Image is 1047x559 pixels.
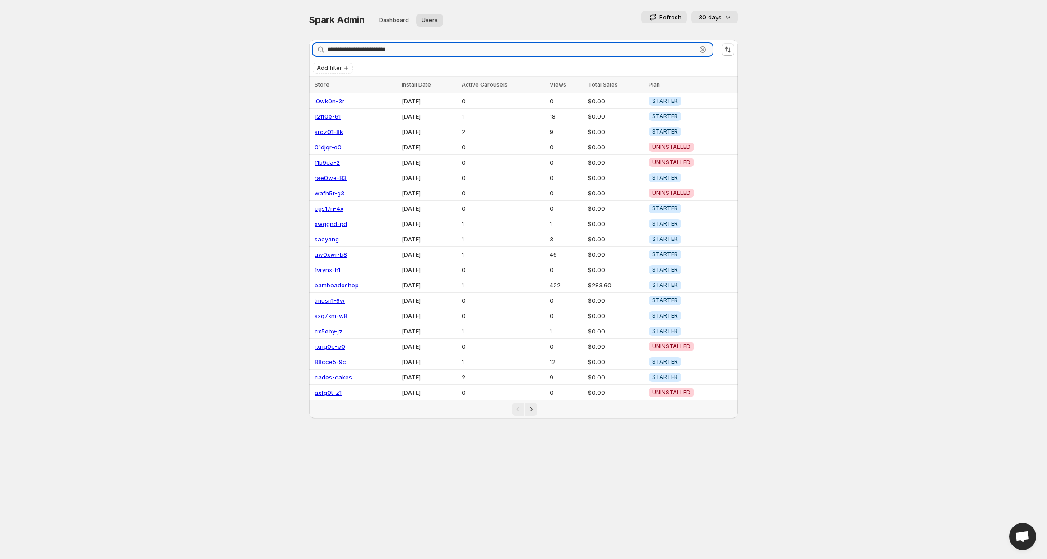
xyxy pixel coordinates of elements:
span: Spark Admin [309,14,365,25]
td: $0.00 [585,201,646,216]
td: $0.00 [585,308,646,323]
td: [DATE] [399,262,459,277]
td: 0 [459,293,547,308]
span: UNINSTALLED [652,343,690,350]
td: 0 [547,93,585,109]
a: 11b9da-2 [315,159,340,166]
a: 88cce5-9c [315,358,346,365]
td: $0.00 [585,155,646,170]
td: $0.00 [585,339,646,354]
td: 1 [459,231,547,247]
td: 2 [459,370,547,385]
td: $0.00 [585,293,646,308]
button: User management [416,14,443,27]
td: 18 [547,109,585,124]
td: [DATE] [399,323,459,339]
p: 30 days [699,13,722,22]
button: Dashboard overview [374,14,414,27]
td: 0 [459,308,547,323]
p: Refresh [659,13,681,22]
span: Active Carousels [462,81,508,88]
td: [DATE] [399,93,459,109]
a: axfg0t-z1 [315,389,342,396]
span: Dashboard [379,17,409,24]
td: $0.00 [585,93,646,109]
a: 1vrynx-h1 [315,266,340,273]
td: 0 [547,262,585,277]
td: 0 [547,385,585,400]
td: 0 [547,308,585,323]
td: 1 [459,216,547,231]
span: STARTER [652,312,678,319]
td: $283.60 [585,277,646,293]
span: STARTER [652,297,678,304]
span: STARTER [652,220,678,227]
button: Add filter [313,63,353,74]
td: 0 [459,93,547,109]
span: STARTER [652,266,678,273]
td: [DATE] [399,231,459,247]
td: 9 [547,124,585,139]
td: $0.00 [585,124,646,139]
td: 0 [459,170,547,185]
td: [DATE] [399,385,459,400]
td: 0 [459,339,547,354]
td: [DATE] [399,109,459,124]
td: 1 [459,277,547,293]
span: Total Sales [588,81,618,88]
td: [DATE] [399,216,459,231]
button: 30 days [691,11,738,23]
td: 0 [459,201,547,216]
a: 01djqr-e0 [315,143,342,151]
td: [DATE] [399,201,459,216]
span: Users [422,17,438,24]
td: 0 [547,170,585,185]
td: 0 [459,262,547,277]
td: [DATE] [399,170,459,185]
button: Clear [698,45,707,54]
td: [DATE] [399,155,459,170]
a: saeyang [315,236,339,243]
td: [DATE] [399,277,459,293]
td: 12 [547,354,585,370]
span: STARTER [652,128,678,135]
td: 0 [547,339,585,354]
a: bambeadoshop [315,282,359,289]
span: Add filter [317,65,342,72]
a: rxng0c-e0 [315,343,345,350]
td: 0 [459,185,547,201]
td: 1 [459,323,547,339]
td: [DATE] [399,124,459,139]
td: 0 [547,293,585,308]
div: Open chat [1009,523,1036,550]
td: $0.00 [585,109,646,124]
span: Install Date [402,81,431,88]
span: UNINSTALLED [652,189,690,197]
td: $0.00 [585,216,646,231]
a: xwqgnd-pd [315,220,347,227]
a: rae0we-83 [315,174,347,181]
span: STARTER [652,374,678,381]
td: [DATE] [399,370,459,385]
button: Sort the results [722,43,734,56]
td: 0 [547,155,585,170]
td: 0 [459,139,547,155]
td: $0.00 [585,231,646,247]
td: $0.00 [585,185,646,201]
span: STARTER [652,113,678,120]
span: STARTER [652,251,678,258]
span: STARTER [652,236,678,243]
a: 12ff0e-61 [315,113,341,120]
td: 9 [547,370,585,385]
span: STARTER [652,328,678,335]
td: [DATE] [399,139,459,155]
span: UNINSTALLED [652,159,690,166]
td: 0 [547,201,585,216]
td: 1 [459,247,547,262]
td: $0.00 [585,139,646,155]
td: 0 [459,155,547,170]
td: 3 [547,231,585,247]
td: 2 [459,124,547,139]
td: 0 [547,139,585,155]
a: sxg7xm-w8 [315,312,347,319]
